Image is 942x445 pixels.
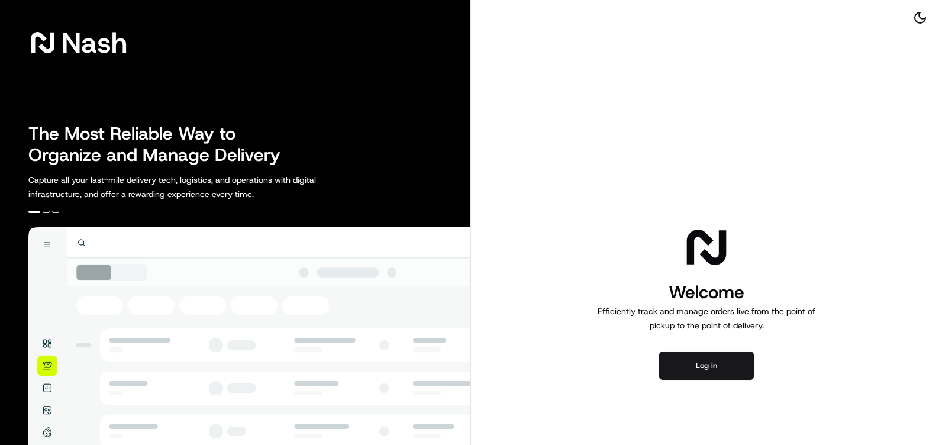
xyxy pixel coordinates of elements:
[659,352,754,380] button: Log in
[62,31,127,54] span: Nash
[28,123,293,166] h2: The Most Reliable Way to Organize and Manage Delivery
[28,173,369,201] p: Capture all your last-mile delivery tech, logistics, and operations with digital infrastructure, ...
[593,280,820,304] h1: Welcome
[593,304,820,333] p: Efficiently track and manage orders live from the point of pickup to the point of delivery.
